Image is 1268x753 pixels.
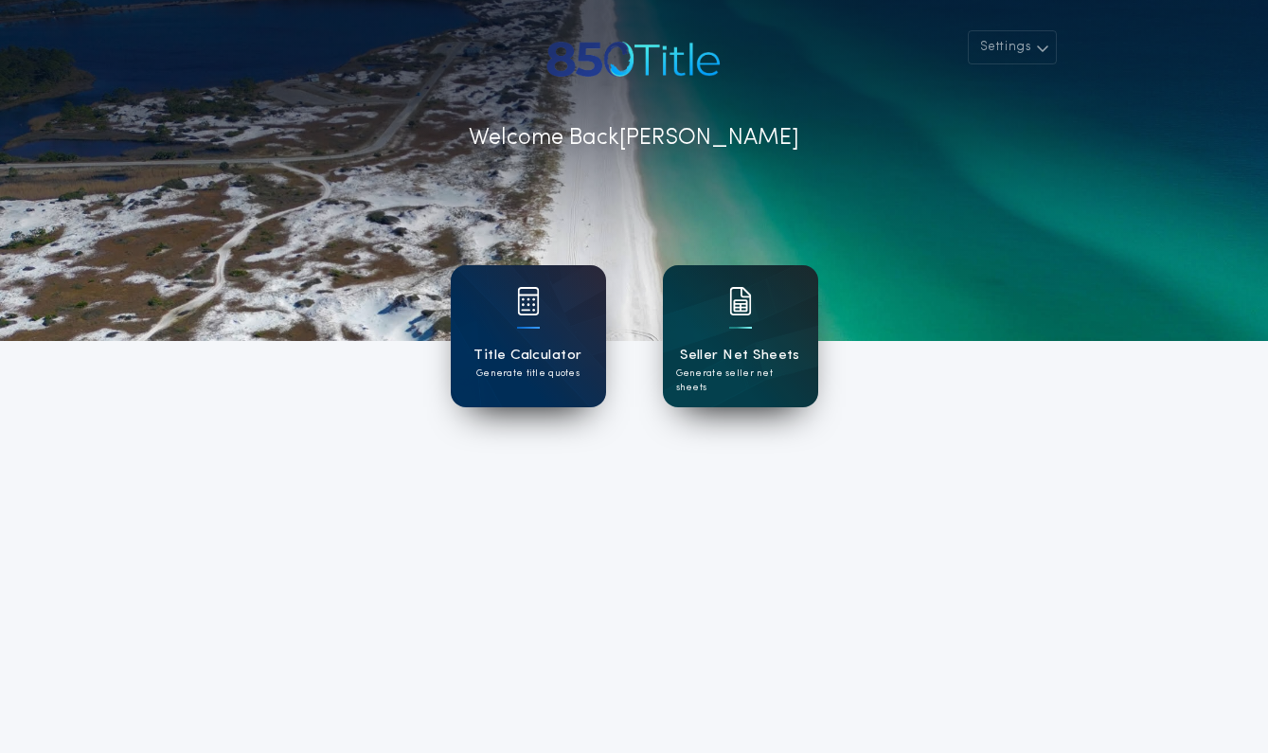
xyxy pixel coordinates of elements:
[663,265,818,407] a: card iconSeller Net SheetsGenerate seller net sheets
[729,287,752,315] img: card icon
[469,121,799,155] p: Welcome Back [PERSON_NAME]
[517,287,540,315] img: card icon
[542,30,726,87] img: account-logo
[676,367,805,395] p: Generate seller net sheets
[968,30,1057,64] button: Settings
[476,367,580,381] p: Generate title quotes
[680,345,800,367] h1: Seller Net Sheets
[451,265,606,407] a: card iconTitle CalculatorGenerate title quotes
[473,345,581,367] h1: Title Calculator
